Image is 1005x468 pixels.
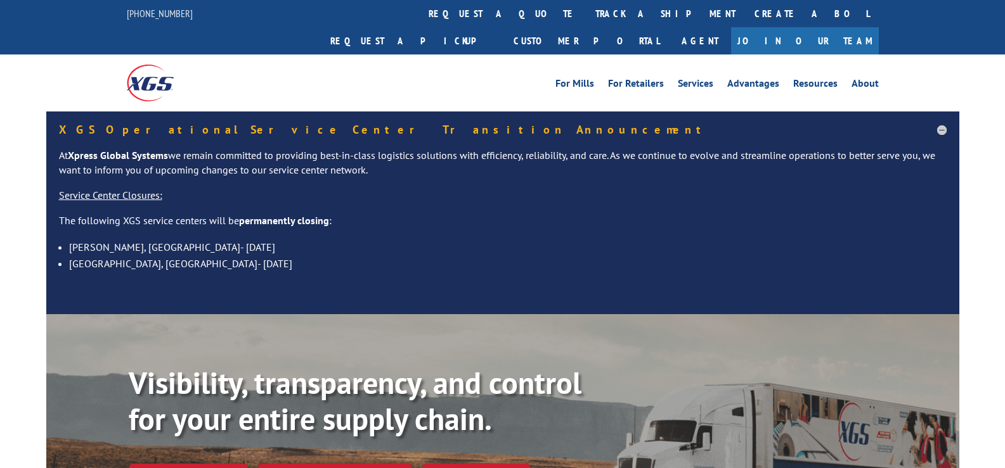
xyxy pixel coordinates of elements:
b: Visibility, transparency, and control for your entire supply chain. [129,363,581,439]
a: Request a pickup [321,27,504,54]
p: At we remain committed to providing best-in-class logistics solutions with efficiency, reliabilit... [59,148,947,189]
a: About [852,79,879,92]
a: [PHONE_NUMBER] [127,7,193,20]
p: The following XGS service centers will be : [59,213,947,239]
li: [PERSON_NAME], [GEOGRAPHIC_DATA]- [DATE] [69,239,947,255]
li: [GEOGRAPHIC_DATA], [GEOGRAPHIC_DATA]- [DATE] [69,255,947,272]
a: Agent [669,27,731,54]
strong: permanently closing [239,214,329,227]
a: Resources [793,79,838,92]
a: Services [678,79,713,92]
a: For Mills [555,79,594,92]
a: Customer Portal [504,27,669,54]
u: Service Center Closures: [59,189,162,201]
a: Join Our Team [731,27,879,54]
a: Advantages [727,79,779,92]
strong: Xpress Global Systems [68,149,168,161]
h5: XGS Operational Service Center Transition Announcement [59,124,947,136]
a: For Retailers [608,79,664,92]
